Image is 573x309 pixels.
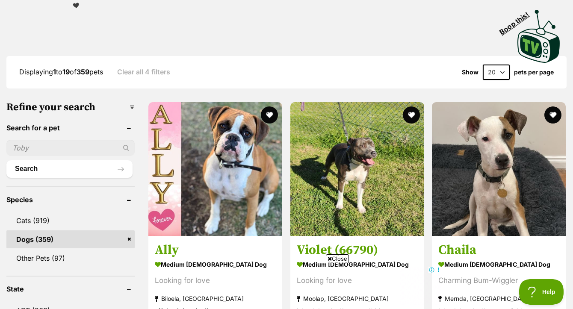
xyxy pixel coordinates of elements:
[438,242,559,258] h3: Chaila
[117,68,170,76] a: Clear all 4 filters
[53,68,56,76] strong: 1
[498,5,538,36] span: Boop this!
[432,102,566,236] img: Chaila - Staffordshire Bull Terrier Dog
[517,2,560,65] a: Boop this!
[6,212,135,230] a: Cats (919)
[544,106,561,124] button: favourite
[155,258,276,271] strong: medium [DEMOGRAPHIC_DATA] Dog
[438,293,559,304] strong: Mernda, [GEOGRAPHIC_DATA]
[462,69,478,76] span: Show
[6,160,133,177] button: Search
[155,242,276,258] h3: Ally
[19,68,103,76] span: Displaying to of pets
[62,68,70,76] strong: 19
[290,102,424,236] img: Violet (66790) - Staffordshire Bull Terrier Dog
[148,102,282,236] img: Ally - Boxer Dog
[6,249,135,267] a: Other Pets (97)
[6,124,135,132] header: Search for a pet
[402,106,419,124] button: favourite
[519,279,564,305] iframe: Help Scout Beacon - Open
[131,266,442,305] iframe: Advertisement
[297,258,418,271] strong: medium [DEMOGRAPHIC_DATA] Dog
[297,242,418,258] h3: Violet (66790)
[77,68,89,76] strong: 359
[438,258,559,271] strong: medium [DEMOGRAPHIC_DATA] Dog
[517,10,560,63] img: PetRescue TV logo
[514,69,554,76] label: pets per page
[6,140,135,156] input: Toby
[6,285,135,293] header: State
[261,106,278,124] button: favourite
[326,254,349,263] span: Close
[6,196,135,203] header: Species
[438,275,559,286] div: Charming Bum-Wiggler
[6,230,135,248] a: Dogs (359)
[6,101,135,113] h3: Refine your search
